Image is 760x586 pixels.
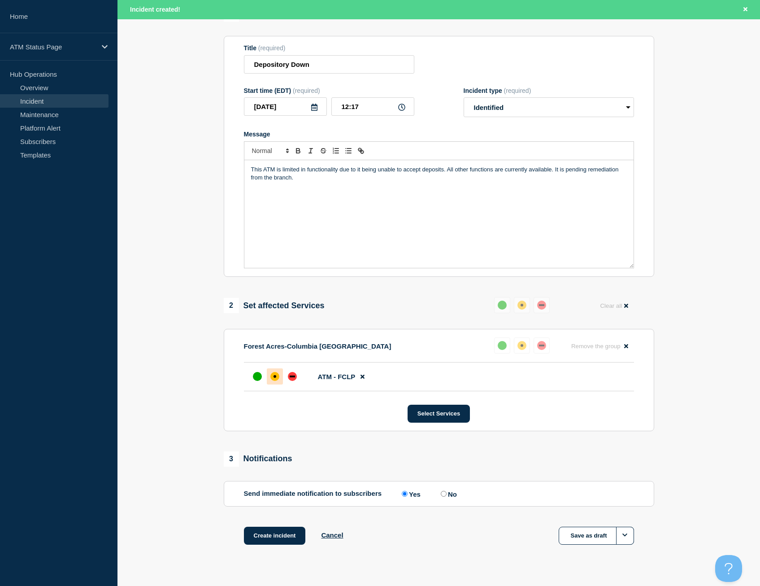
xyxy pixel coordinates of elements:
div: Incident type [464,87,634,94]
p: This ATM is limited in functionality due to it being unable to accept deposits. All other functio... [251,166,627,182]
button: Toggle italic text [304,145,317,156]
button: Save as draft [559,527,634,545]
div: affected [517,341,526,350]
button: up [494,337,510,354]
div: down [537,341,546,350]
div: Send immediate notification to subscribers [244,490,634,498]
div: up [253,372,262,381]
div: Message [244,131,634,138]
span: Remove the group [571,343,621,350]
span: 3 [224,451,239,467]
button: down [534,297,550,313]
div: affected [517,301,526,310]
button: Cancel [321,531,343,539]
button: Remove the group [566,337,634,355]
button: Toggle bold text [292,145,304,156]
span: 2 [224,298,239,313]
div: Message [244,160,634,268]
div: affected [270,372,279,381]
div: down [288,372,297,381]
input: HH:MM [331,97,414,116]
label: No [439,490,457,498]
div: Start time (EDT) [244,87,414,94]
button: Clear all [595,297,634,315]
button: affected [514,337,530,354]
div: up [498,341,507,350]
input: YYYY-MM-DD [244,97,327,116]
input: Title [244,55,414,74]
button: Close banner [740,4,751,15]
select: Incident type [464,97,634,117]
iframe: Help Scout Beacon - Open [715,555,742,582]
span: (required) [504,87,531,94]
span: (required) [293,87,320,94]
p: Send immediate notification to subscribers [244,490,382,498]
button: Toggle strikethrough text [317,145,330,156]
button: Toggle bulleted list [342,145,355,156]
button: Create incident [244,527,306,545]
button: Toggle link [355,145,367,156]
button: Options [616,527,634,545]
button: Select Services [408,405,470,423]
button: affected [514,297,530,313]
button: down [534,337,550,354]
span: ATM - FCLP [318,373,356,380]
input: Yes [402,491,408,497]
label: Yes [400,490,421,498]
span: Font size [248,145,292,156]
div: down [537,301,546,310]
input: No [441,491,447,497]
button: Toggle ordered list [330,145,342,156]
span: Incident created! [130,6,180,13]
div: up [498,301,507,310]
div: Notifications [224,451,292,467]
span: (required) [258,44,286,52]
p: ATM Status Page [10,43,96,51]
div: Set affected Services [224,298,325,313]
button: up [494,297,510,313]
div: Title [244,44,414,52]
p: Forest Acres-Columbia [GEOGRAPHIC_DATA] [244,342,391,350]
